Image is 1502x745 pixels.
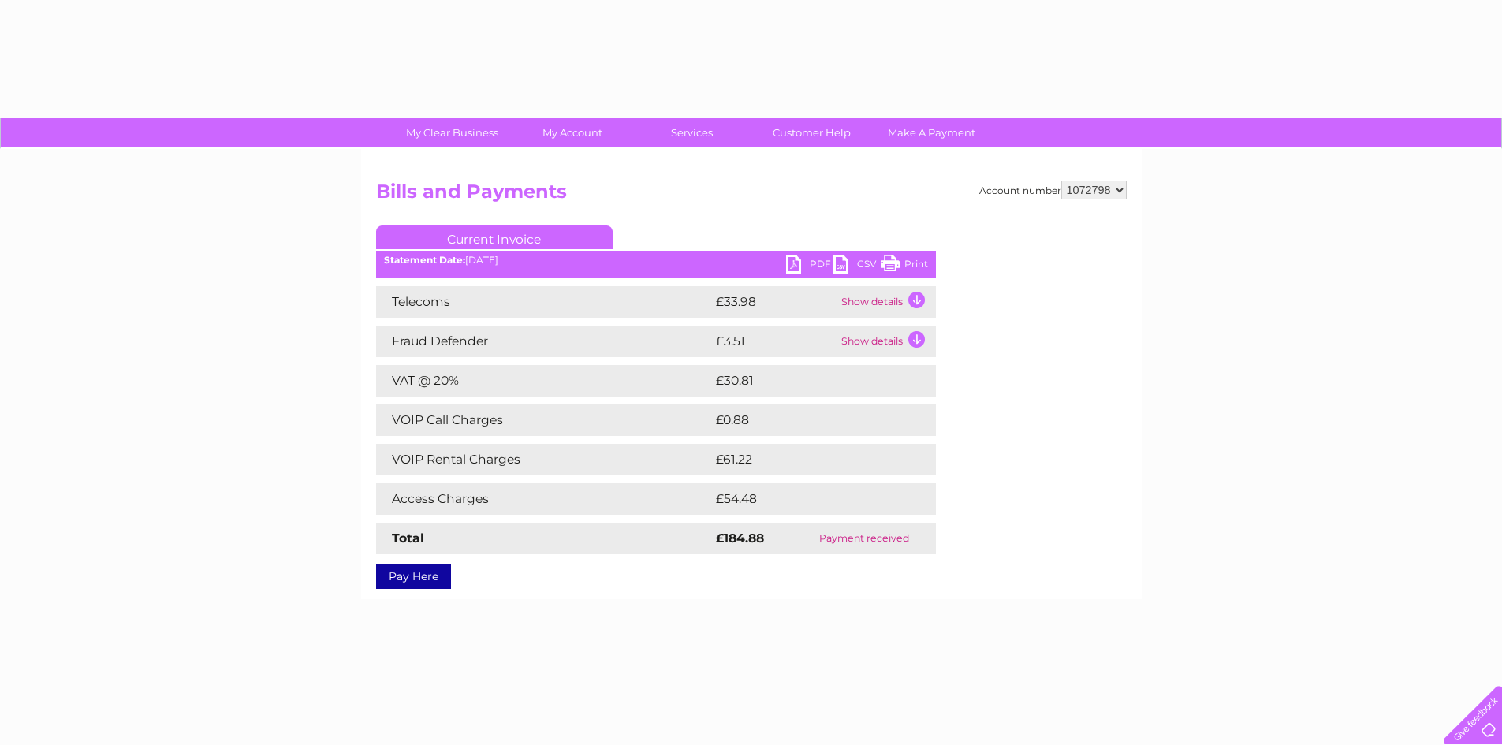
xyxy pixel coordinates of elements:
[392,531,424,546] strong: Total
[979,181,1127,199] div: Account number
[712,286,837,318] td: £33.98
[387,118,517,147] a: My Clear Business
[867,118,997,147] a: Make A Payment
[376,404,712,436] td: VOIP Call Charges
[376,365,712,397] td: VAT @ 20%
[786,255,833,278] a: PDF
[712,365,903,397] td: £30.81
[833,255,881,278] a: CSV
[376,255,936,266] div: [DATE]
[384,254,465,266] b: Statement Date:
[712,444,902,475] td: £61.22
[837,286,936,318] td: Show details
[716,531,764,546] strong: £184.88
[793,523,936,554] td: Payment received
[837,326,936,357] td: Show details
[376,225,613,249] a: Current Invoice
[747,118,877,147] a: Customer Help
[507,118,637,147] a: My Account
[712,404,900,436] td: £0.88
[376,286,712,318] td: Telecoms
[376,483,712,515] td: Access Charges
[712,483,905,515] td: £54.48
[881,255,928,278] a: Print
[712,326,837,357] td: £3.51
[376,564,451,589] a: Pay Here
[376,326,712,357] td: Fraud Defender
[376,444,712,475] td: VOIP Rental Charges
[627,118,757,147] a: Services
[376,181,1127,210] h2: Bills and Payments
